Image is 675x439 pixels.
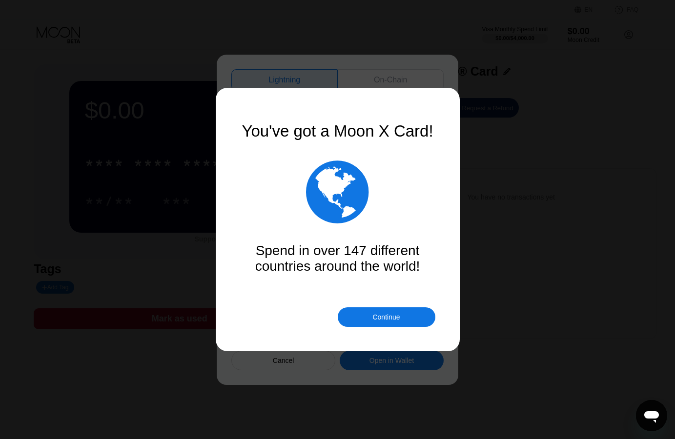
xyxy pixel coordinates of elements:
div: Spend in over 147 different countries around the world! [240,243,435,274]
div: Continue [372,313,400,321]
iframe: Button to launch messaging window [636,400,667,431]
div:  [306,155,369,228]
div: You've got a Moon X Card! [240,122,435,140]
div: Continue [338,307,435,327]
div:  [240,155,435,228]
